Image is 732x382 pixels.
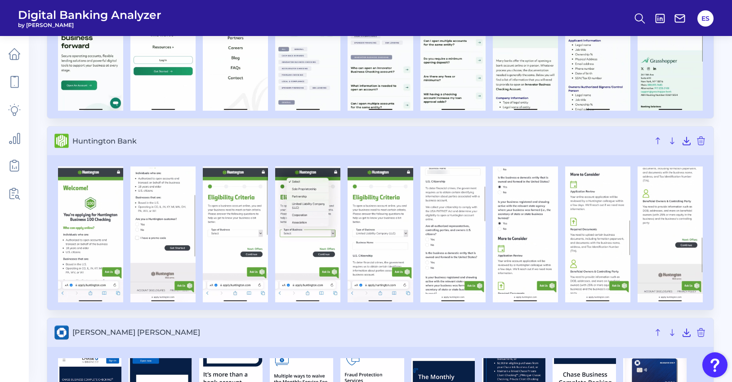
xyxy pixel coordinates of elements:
[493,166,558,302] img: Huntington Bank
[565,166,630,302] img: Huntington Bank
[203,166,268,302] img: Huntington Bank
[275,166,340,302] img: Huntington Bank
[702,352,728,378] button: Open Resource Center
[348,166,413,302] img: Huntington Bank
[58,166,123,302] img: Huntington Bank
[697,10,714,27] button: ES
[420,166,486,302] img: Huntington Bank
[18,22,161,28] span: by [PERSON_NAME]
[130,166,196,302] img: Huntington Bank
[72,137,649,145] span: Huntington Bank
[72,328,649,337] span: [PERSON_NAME] [PERSON_NAME]
[638,166,703,302] img: Huntington Bank
[18,8,161,22] span: Digital Banking Analyzer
